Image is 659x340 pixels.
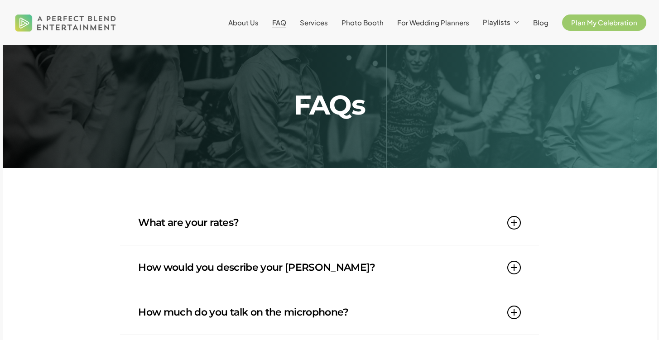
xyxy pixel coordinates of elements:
[562,19,646,26] a: Plan My Celebration
[483,18,510,26] span: Playlists
[483,19,520,27] a: Playlists
[228,18,259,27] span: About Us
[138,290,520,335] a: How much do you talk on the microphone?
[138,201,520,245] a: What are your rates?
[533,18,548,27] span: Blog
[571,18,637,27] span: Plan My Celebration
[228,19,259,26] a: About Us
[533,19,548,26] a: Blog
[300,18,328,27] span: Services
[132,91,527,119] h2: FAQs
[138,245,520,290] a: How would you describe your [PERSON_NAME]?
[13,6,119,39] img: A Perfect Blend Entertainment
[272,18,286,27] span: FAQ
[300,19,328,26] a: Services
[397,19,469,26] a: For Wedding Planners
[272,19,286,26] a: FAQ
[342,19,384,26] a: Photo Booth
[397,18,469,27] span: For Wedding Planners
[342,18,384,27] span: Photo Booth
